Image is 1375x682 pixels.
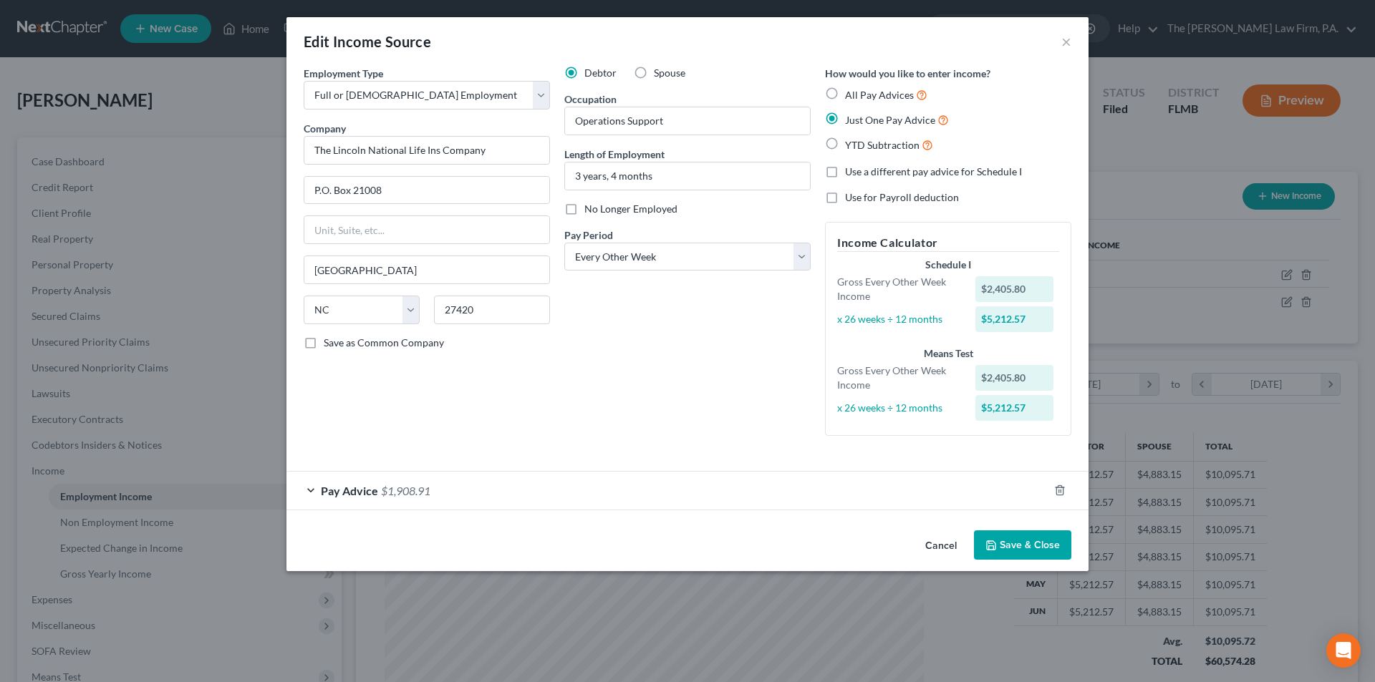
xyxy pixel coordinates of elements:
[975,276,1054,302] div: $2,405.80
[304,136,550,165] input: Search company by name...
[1326,633,1361,668] div: Open Intercom Messenger
[565,162,810,190] input: ex: 2 years
[381,484,430,497] span: $1,908.91
[564,92,617,107] label: Occupation
[845,165,1022,177] span: Use a different pay advice for Schedule I
[434,296,550,324] input: Enter zip...
[845,191,959,203] span: Use for Payroll deduction
[974,530,1071,560] button: Save & Close
[830,312,968,326] div: x 26 weeks ÷ 12 months
[324,336,444,349] span: Save as Common Company
[837,346,1059,361] div: Means Test
[321,484,378,497] span: Pay Advice
[825,66,990,81] label: How would you like to enter income?
[654,67,685,79] span: Spouse
[304,31,431,52] div: Edit Income Source
[845,89,914,101] span: All Pay Advices
[914,532,968,560] button: Cancel
[830,275,968,303] div: Gross Every Other Week Income
[584,203,677,215] span: No Longer Employed
[564,229,613,241] span: Pay Period
[975,306,1054,332] div: $5,212.57
[975,395,1054,421] div: $5,212.57
[304,122,346,135] span: Company
[584,67,617,79] span: Debtor
[845,139,920,151] span: YTD Subtraction
[304,256,549,283] input: Enter city...
[304,67,383,79] span: Employment Type
[975,365,1054,391] div: $2,405.80
[565,107,810,135] input: --
[304,177,549,204] input: Enter address...
[304,216,549,243] input: Unit, Suite, etc...
[830,401,968,415] div: x 26 weeks ÷ 12 months
[830,364,968,392] div: Gross Every Other Week Income
[1061,33,1071,50] button: ×
[837,234,1059,252] h5: Income Calculator
[837,258,1059,272] div: Schedule I
[564,147,665,162] label: Length of Employment
[845,114,935,126] span: Just One Pay Advice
